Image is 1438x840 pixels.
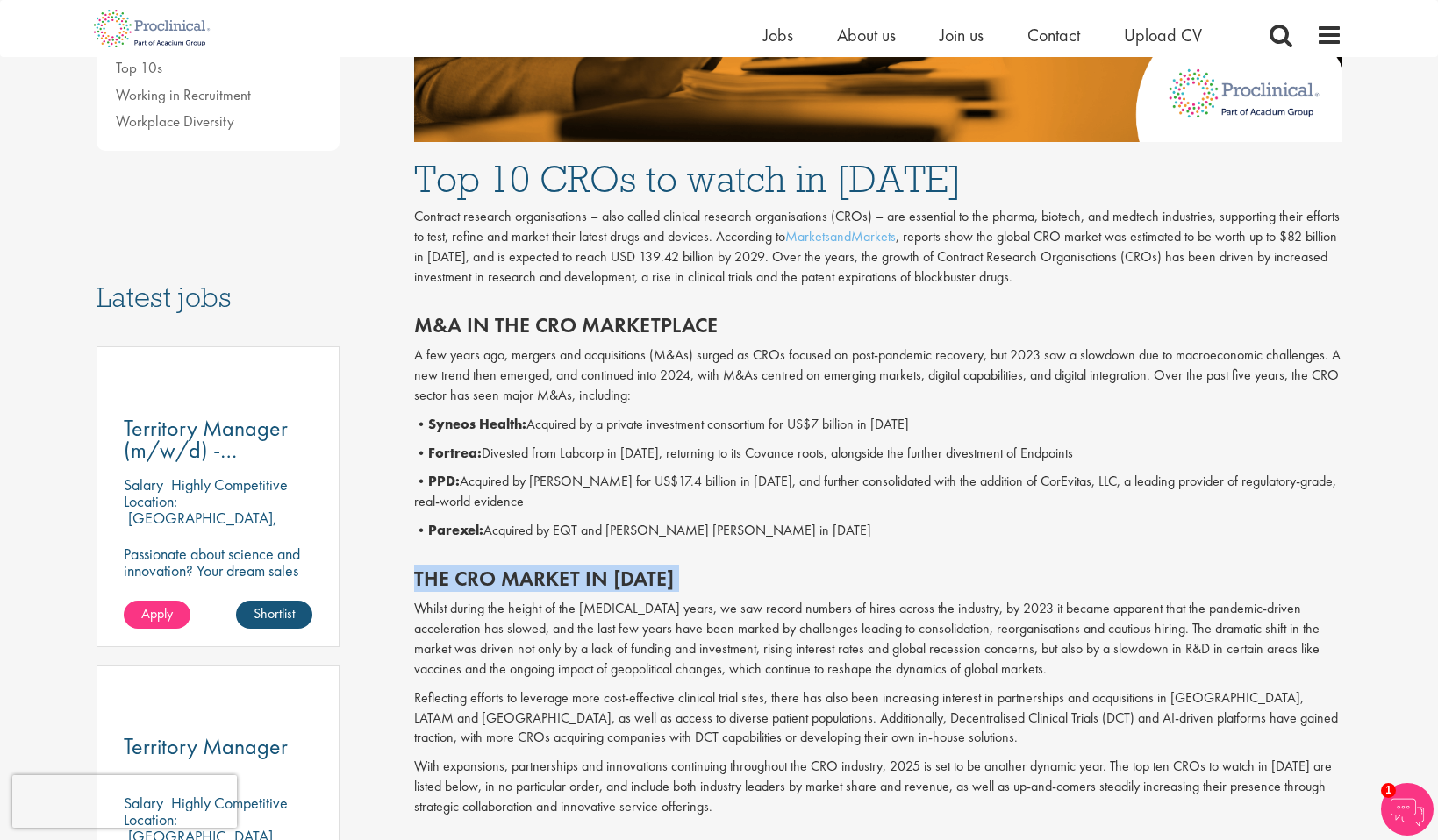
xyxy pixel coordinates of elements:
p: Passionate about science and innovation? Your dream sales job as Territory Manager awaits! [124,545,313,612]
iframe: reCAPTCHA [12,775,237,828]
span: Apply [141,604,173,623]
a: Join us [940,24,984,46]
p: • Acquired by EQT and [PERSON_NAME] [PERSON_NAME] in [DATE] [414,521,1342,541]
a: Territory Manager [124,736,313,758]
p: • Divested from Labcorp in [DATE], returning to its Covance roots, alongside the further divestme... [414,444,1342,464]
h1: Top 10 CROs to watch in [DATE] [414,160,1342,198]
h3: Latest jobs [97,238,340,324]
a: Workplace Diversity [116,111,234,131]
b: Fortrea: [428,444,482,462]
img: Chatbot [1381,783,1434,836]
a: Working in Recruitment [116,85,251,104]
a: Shortlist [236,601,312,629]
a: Territory Manager (m/w/d) - [GEOGRAPHIC_DATA] [124,417,313,461]
b: Syneos Health: [428,415,526,433]
a: Jobs [763,24,793,46]
span: Location: [124,491,177,511]
a: Contact [1027,24,1080,46]
p: Highly Competitive [171,474,288,495]
span: Salary [124,474,163,495]
p: • Acquired by a private investment consortium for US$7 billion in [DATE] [414,415,1342,435]
a: About us [837,24,896,46]
p: Contract research organisations – also called clinical research organisations (CROs) – are essent... [414,207,1342,287]
span: Territory Manager (m/w/d) - [GEOGRAPHIC_DATA] [124,413,335,487]
p: Whilst during the height of the [MEDICAL_DATA] years, we saw record numbers of hires across the i... [414,599,1342,679]
h2: The CRO market in [DATE] [414,567,1342,590]
p: [GEOGRAPHIC_DATA], [GEOGRAPHIC_DATA] [124,508,277,545]
a: Upload CV [1124,24,1202,46]
h2: M&A in the CRO marketplace [414,314,1342,337]
p: Reflecting efforts to leverage more cost-effective clinical trial sites, there has also been incr... [414,688,1342,749]
p: • Acquired by [PERSON_NAME] for US$17.4 billion in [DATE], and further consolidated with the addi... [414,472,1342,512]
p: A few years ago, mergers and acquisitions (M&As) surged as CROs focused on post-pandemic recovery... [414,345,1342,406]
a: Top 10s [116,58,162,77]
span: 1 [1381,783,1396,798]
b: PPD: [428,472,460,490]
b: Parexel: [428,521,483,539]
a: MarketsandMarkets [785,227,896,246]
p: With expansions, partnerships and innovations continuing throughout the CRO industry, 2025 is set... [414,757,1342,817]
a: Apply [124,601,190,629]
span: Territory Manager [124,731,288,761]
